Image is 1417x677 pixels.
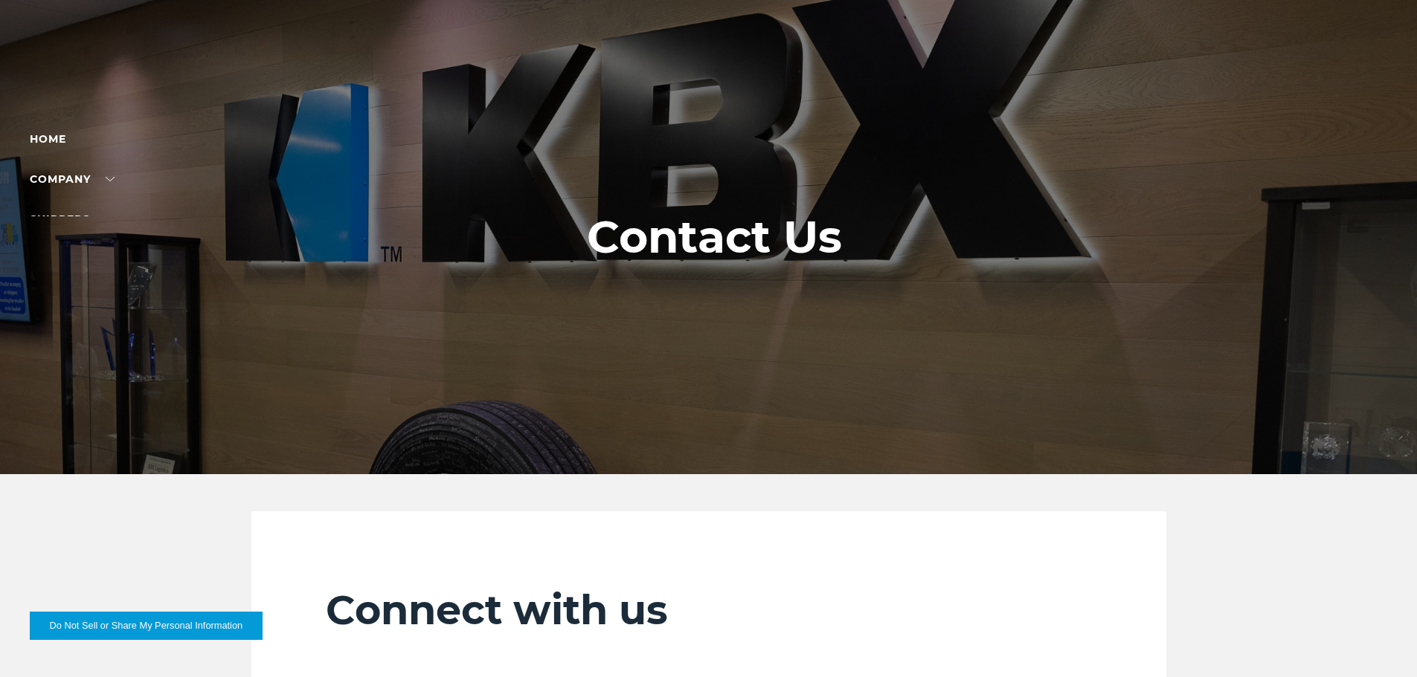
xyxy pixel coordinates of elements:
h1: Contact Us [587,212,842,262]
a: SHIPPERS [30,213,114,226]
h2: Connect with us [326,586,1092,635]
a: Company [30,172,115,186]
button: Do Not Sell or Share My Personal Information [30,612,263,640]
a: Home [30,132,66,146]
